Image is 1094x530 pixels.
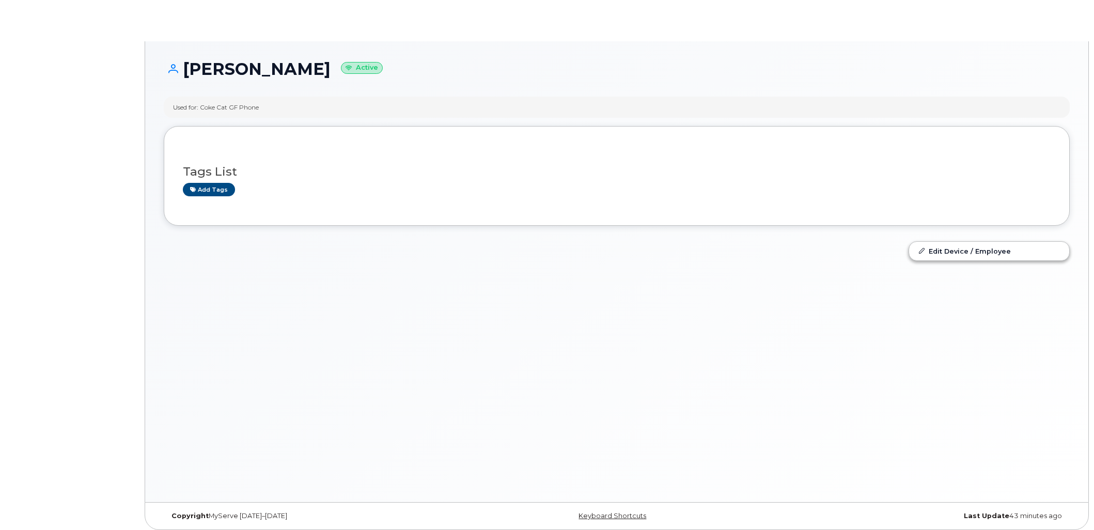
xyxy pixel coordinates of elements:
h1: [PERSON_NAME] [164,60,1070,78]
div: 43 minutes ago [768,512,1070,520]
div: MyServe [DATE]–[DATE] [164,512,466,520]
strong: Last Update [964,512,1009,520]
a: Edit Device / Employee [909,242,1069,260]
a: Add tags [183,183,235,196]
a: Keyboard Shortcuts [579,512,646,520]
h3: Tags List [183,165,1051,178]
div: Used for: Coke Cat GF Phone [173,103,259,112]
strong: Copyright [171,512,209,520]
small: Active [341,62,383,74]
